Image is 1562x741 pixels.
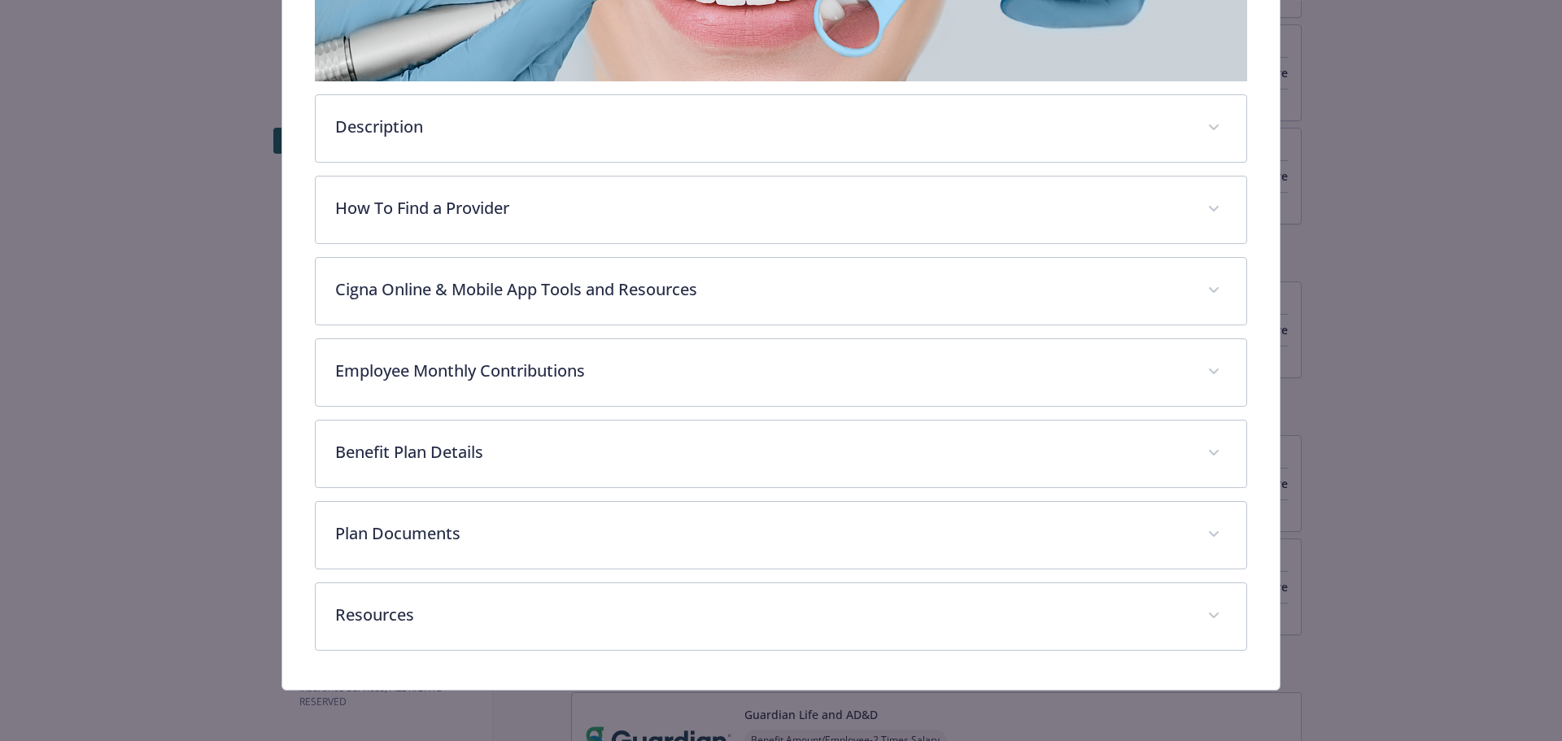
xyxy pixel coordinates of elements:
[335,521,1189,546] p: Plan Documents
[335,115,1189,139] p: Description
[316,177,1247,243] div: How To Find a Provider
[335,603,1189,627] p: Resources
[316,339,1247,406] div: Employee Monthly Contributions
[316,502,1247,569] div: Plan Documents
[316,258,1247,325] div: Cigna Online & Mobile App Tools and Resources
[316,421,1247,487] div: Benefit Plan Details
[335,196,1189,220] p: How To Find a Provider
[316,583,1247,650] div: Resources
[316,95,1247,162] div: Description
[335,440,1189,464] p: Benefit Plan Details
[335,359,1189,383] p: Employee Monthly Contributions
[335,277,1189,302] p: Cigna Online & Mobile App Tools and Resources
